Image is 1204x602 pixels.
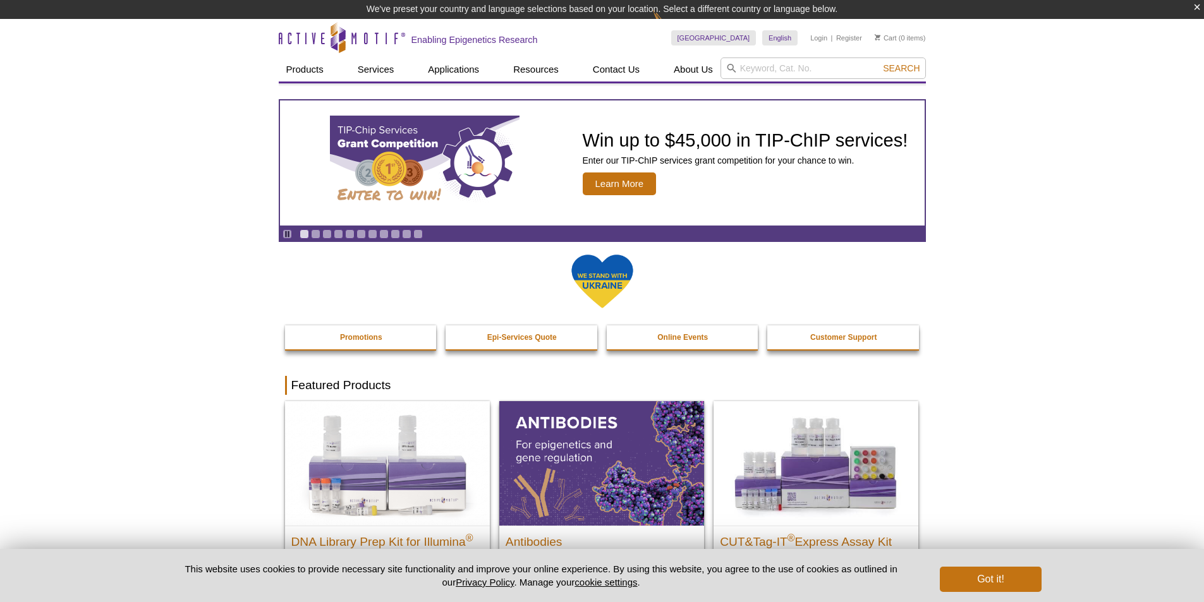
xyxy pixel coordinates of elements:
[714,401,918,593] a: CUT&Tag-IT® Express Assay Kit CUT&Tag-IT®Express Assay Kit Less variable and higher-throughput ge...
[883,63,920,73] span: Search
[280,100,925,226] article: TIP-ChIP Services Grant Competition
[714,401,918,525] img: CUT&Tag-IT® Express Assay Kit
[653,9,686,39] img: Change Here
[411,34,538,45] h2: Enabling Epigenetics Research
[285,401,490,525] img: DNA Library Prep Kit for Illumina
[583,155,908,166] p: Enter our TIP-ChIP services grant competition for your chance to win.
[940,567,1041,592] button: Got it!
[571,253,634,310] img: We Stand With Ukraine
[311,229,320,239] a: Go to slide 2
[583,131,908,150] h2: Win up to $45,000 in TIP-ChIP services!
[322,229,332,239] a: Go to slide 3
[575,577,637,587] button: cookie settings
[285,376,920,395] h2: Featured Products
[280,100,925,226] a: TIP-ChIP Services Grant Competition Win up to $45,000 in TIP-ChIP services! Enter our TIP-ChIP se...
[875,33,897,42] a: Cart
[345,229,355,239] a: Go to slide 5
[831,30,833,45] li: |
[420,57,487,81] a: Applications
[163,562,920,589] p: This website uses cookies to provide necessary site functionality and improve your online experie...
[340,333,382,342] strong: Promotions
[368,229,377,239] a: Go to slide 7
[291,529,483,548] h2: DNA Library Prep Kit for Illumina
[300,229,309,239] a: Go to slide 1
[391,229,400,239] a: Go to slide 9
[875,30,926,45] li: (0 items)
[466,532,473,543] sup: ®
[487,333,557,342] strong: Epi-Services Quote
[285,325,438,349] a: Promotions
[456,577,514,587] a: Privacy Policy
[666,57,721,81] a: About Us
[657,333,708,342] strong: Online Events
[413,229,423,239] a: Go to slide 11
[585,57,647,81] a: Contact Us
[379,229,389,239] a: Go to slide 8
[506,57,566,81] a: Resources
[334,229,343,239] a: Go to slide 4
[446,325,599,349] a: Epi-Services Quote
[879,63,923,74] button: Search
[671,30,757,45] a: [GEOGRAPHIC_DATA]
[506,529,698,548] h2: Antibodies
[607,325,760,349] a: Online Events
[721,57,926,79] input: Keyword, Cat. No.
[356,229,366,239] a: Go to slide 6
[836,33,862,42] a: Register
[810,33,827,42] a: Login
[767,325,920,349] a: Customer Support
[875,34,880,40] img: Your Cart
[583,172,657,195] span: Learn More
[762,30,798,45] a: English
[720,529,912,548] h2: CUT&Tag-IT Express Assay Kit
[499,401,704,525] img: All Antibodies
[787,532,795,543] sup: ®
[402,229,411,239] a: Go to slide 10
[810,333,877,342] strong: Customer Support
[279,57,331,81] a: Products
[283,229,292,239] a: Toggle autoplay
[350,57,402,81] a: Services
[499,401,704,593] a: All Antibodies Antibodies Application-tested antibodies for ChIP, CUT&Tag, and CUT&RUN.
[330,116,520,210] img: TIP-ChIP Services Grant Competition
